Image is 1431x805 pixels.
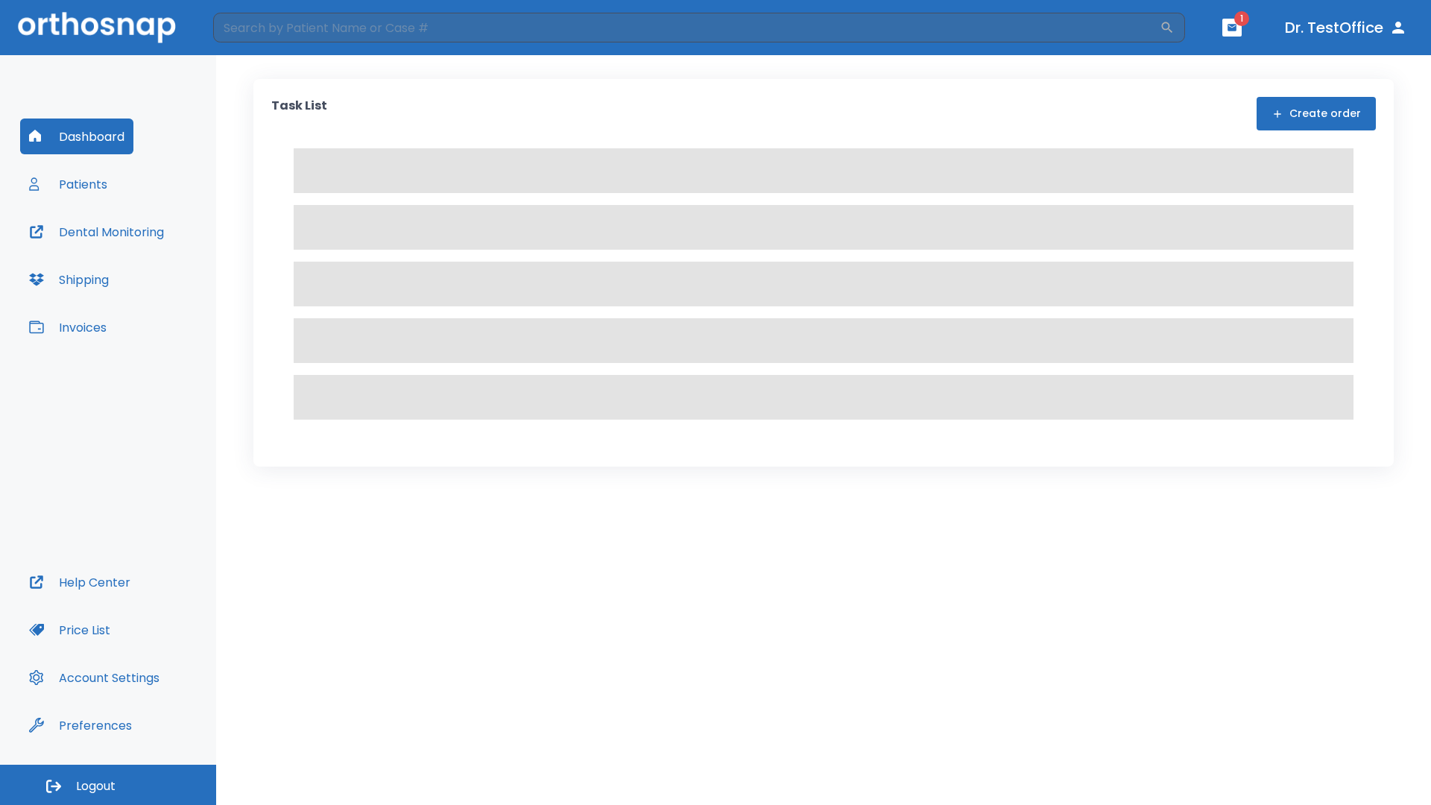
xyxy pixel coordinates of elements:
button: Dr. TestOffice [1279,14,1413,41]
span: 1 [1234,11,1249,26]
button: Preferences [20,707,141,743]
button: Dashboard [20,119,133,154]
img: Orthosnap [18,12,176,42]
button: Patients [20,166,116,202]
button: Dental Monitoring [20,214,173,250]
button: Price List [20,612,119,648]
button: Shipping [20,262,118,297]
input: Search by Patient Name or Case # [213,13,1160,42]
button: Create order [1257,97,1376,130]
button: Account Settings [20,660,168,695]
button: Help Center [20,564,139,600]
button: Invoices [20,309,116,345]
p: Task List [271,97,327,130]
span: Logout [76,778,116,795]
